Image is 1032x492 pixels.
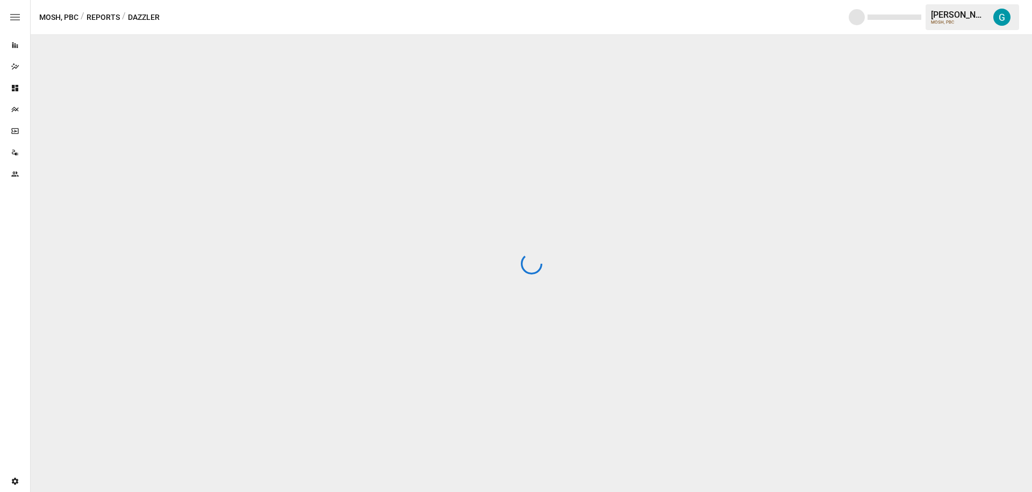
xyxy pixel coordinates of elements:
div: [PERSON_NAME] [931,10,987,20]
div: / [81,11,84,24]
button: MOSH, PBC [39,11,78,24]
button: Reports [87,11,120,24]
div: / [122,11,126,24]
img: Gavin Acres [993,9,1010,26]
div: MOSH, PBC [931,20,987,25]
button: Gavin Acres [987,2,1017,32]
